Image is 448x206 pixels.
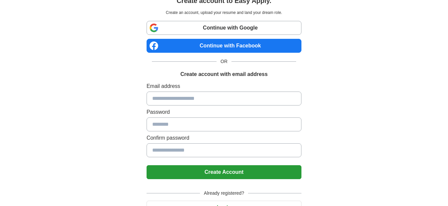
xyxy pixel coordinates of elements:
button: Create Account [147,165,301,179]
span: OR [217,58,231,65]
p: Create an account, upload your resume and land your dream role. [148,10,300,16]
label: Email address [147,82,301,90]
a: Continue with Facebook [147,39,301,53]
h1: Create account with email address [180,70,268,78]
span: Already registered? [200,190,248,197]
label: Confirm password [147,134,301,142]
a: Continue with Google [147,21,301,35]
label: Password [147,108,301,116]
